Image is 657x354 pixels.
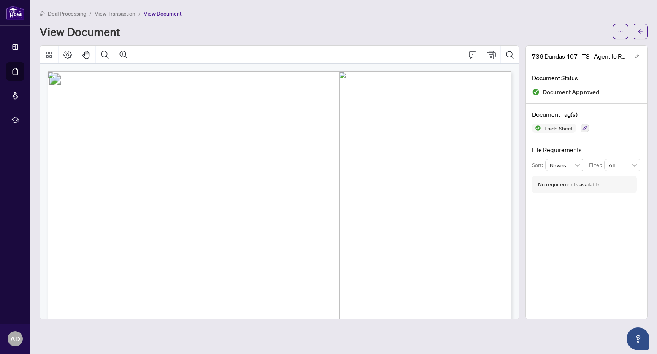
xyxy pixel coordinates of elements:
[627,327,649,350] button: Open asap
[634,54,640,59] span: edit
[532,145,641,154] h4: File Requirements
[6,6,24,20] img: logo
[538,180,600,189] div: No requirements available
[609,159,637,171] span: All
[10,333,20,344] span: AD
[532,88,540,96] img: Document Status
[638,29,643,34] span: arrow-left
[532,161,545,169] p: Sort:
[550,159,580,171] span: Newest
[532,73,641,83] h4: Document Status
[589,161,604,169] p: Filter:
[40,25,120,38] h1: View Document
[541,125,576,131] span: Trade Sheet
[618,29,623,34] span: ellipsis
[138,9,141,18] li: /
[144,10,182,17] span: View Document
[48,10,86,17] span: Deal Processing
[89,9,92,18] li: /
[532,124,541,133] img: Status Icon
[532,52,627,61] span: 736 Dundas 407 - TS - Agent to Review.pdf
[543,87,600,97] span: Document Approved
[532,110,641,119] h4: Document Tag(s)
[40,11,45,16] span: home
[95,10,135,17] span: View Transaction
